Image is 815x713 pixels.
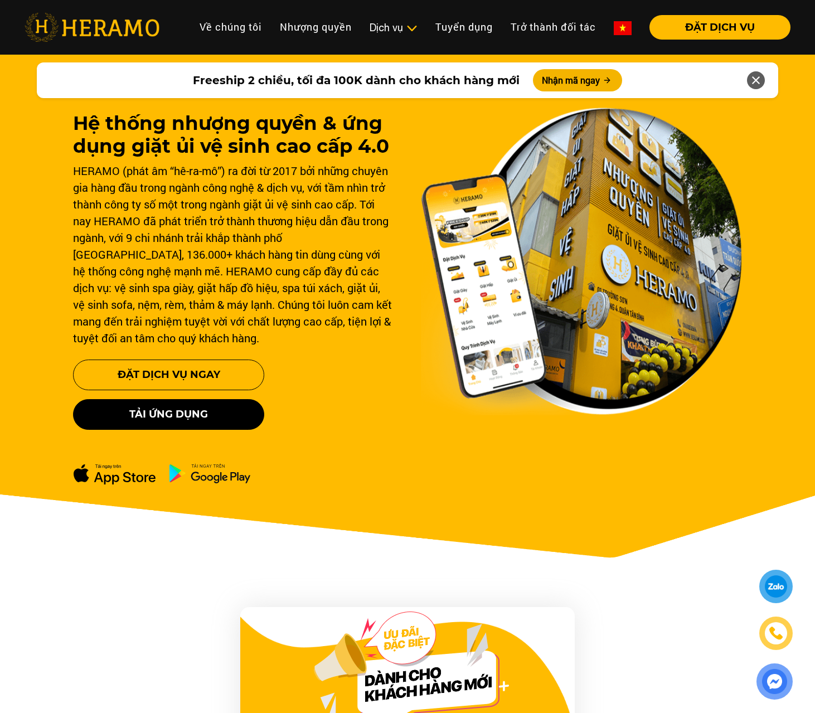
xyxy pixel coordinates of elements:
[421,108,742,415] img: banner
[614,21,632,35] img: vn-flag.png
[191,15,271,39] a: Về chúng tôi
[533,69,622,91] button: Nhận mã ngay
[641,22,790,32] a: ĐẶT DỊCH VỤ
[25,13,159,42] img: heramo-logo.png
[370,20,418,35] div: Dịch vụ
[73,463,156,485] img: apple-dowload
[768,625,784,641] img: phone-icon
[502,15,605,39] a: Trở thành đối tác
[426,15,502,39] a: Tuyển dụng
[73,112,394,158] h1: Hệ thống nhượng quyền & ứng dụng giặt ủi vệ sinh cao cấp 4.0
[649,15,790,40] button: ĐẶT DỊCH VỤ
[761,618,792,649] a: phone-icon
[73,360,264,390] button: Đặt Dịch Vụ Ngay
[271,15,361,39] a: Nhượng quyền
[73,399,264,430] button: Tải ứng dụng
[73,162,394,346] div: HERAMO (phát âm “hê-ra-mô”) ra đời từ 2017 bởi những chuyên gia hàng đầu trong ngành công nghệ & ...
[193,72,520,89] span: Freeship 2 chiều, tối đa 100K dành cho khách hàng mới
[169,463,251,483] img: ch-dowload
[406,23,418,34] img: subToggleIcon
